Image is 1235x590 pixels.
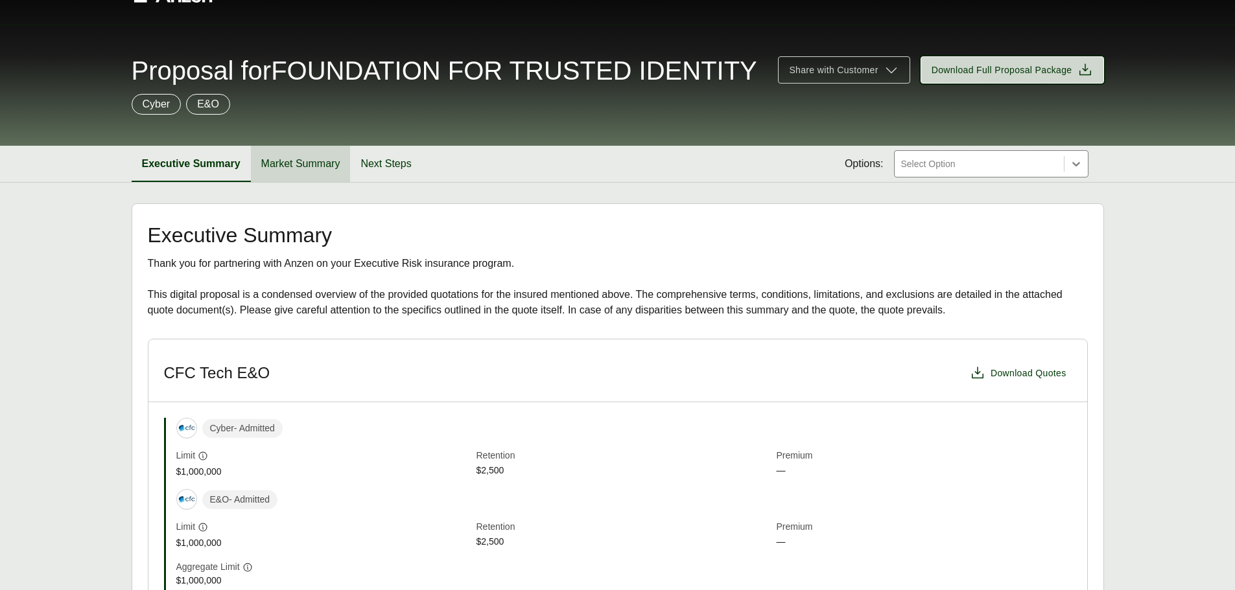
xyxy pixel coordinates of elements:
span: Cyber - Admitted [202,419,283,438]
span: Options: [845,156,884,172]
span: Limit [176,520,196,534]
span: — [777,464,1072,479]
button: Next Steps [350,146,421,182]
span: Retention [476,449,771,464]
span: Limit [176,449,196,462]
h2: Executive Summary [148,225,1088,245]
span: $2,500 [476,535,771,550]
span: Download Quotes [991,367,1066,380]
span: $1,000,000 [176,536,471,550]
span: $1,000,000 [176,574,471,587]
span: Premium [777,520,1072,535]
img: CFC [177,490,196,509]
button: Download Quotes [965,360,1072,386]
p: E&O [197,96,219,112]
h3: CFC Tech E&O [164,363,270,383]
span: E&O - Admitted [202,490,278,509]
div: Thank you for partnering with Anzen on your Executive Risk insurance program. This digital propos... [148,256,1088,318]
span: — [777,535,1072,550]
button: Download Full Proposal Package [921,56,1104,84]
span: Retention [476,520,771,535]
span: Premium [777,449,1072,464]
span: $1,000,000 [176,465,471,479]
button: Share with Customer [778,56,910,84]
button: Market Summary [251,146,351,182]
span: Proposal for FOUNDATION FOR TRUSTED IDENTITY [132,58,757,84]
span: Share with Customer [789,63,878,77]
span: Aggregate Limit [176,560,240,574]
p: Cyber [143,96,171,112]
button: Executive Summary [132,146,251,182]
span: $2,500 [476,464,771,479]
span: Download Full Proposal Package [932,63,1072,77]
img: CFC [177,418,196,438]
